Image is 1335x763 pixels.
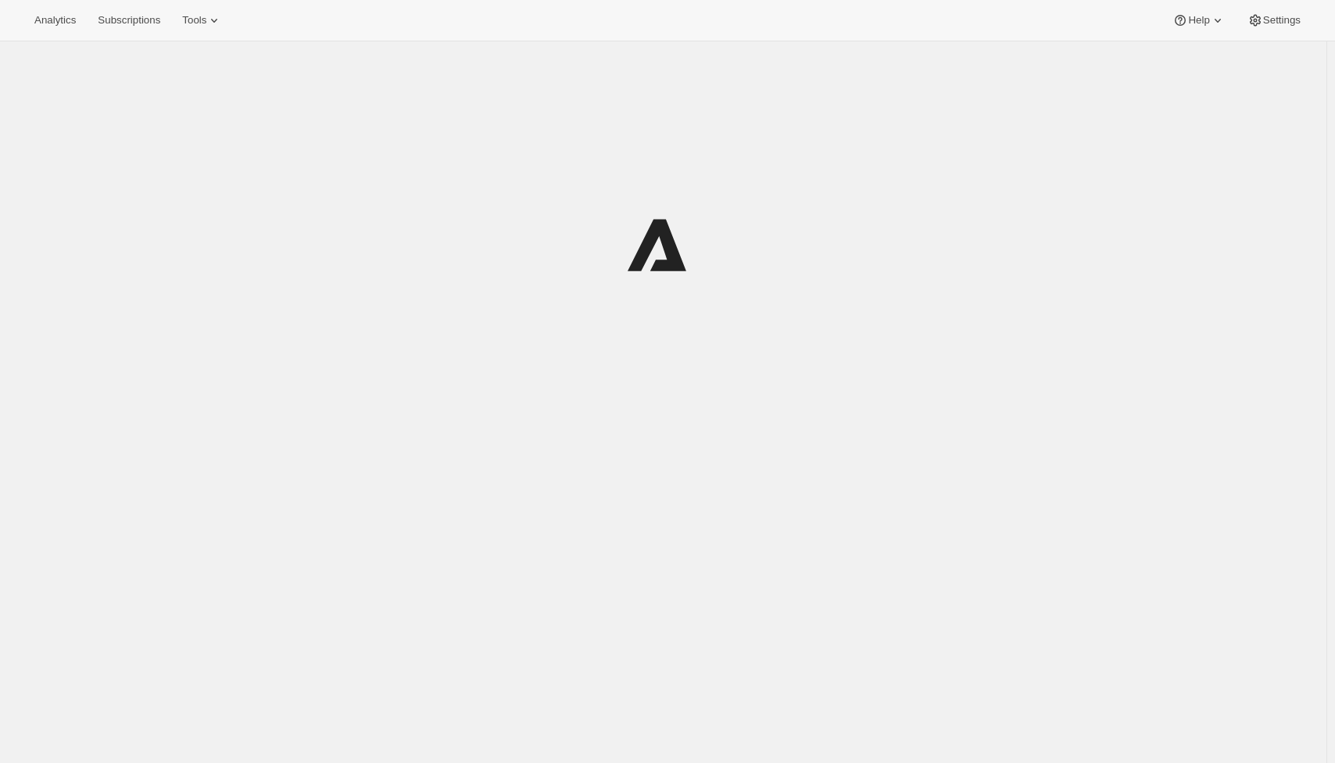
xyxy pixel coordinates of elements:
button: Subscriptions [88,9,170,31]
span: Analytics [34,14,76,27]
span: Tools [182,14,206,27]
button: Help [1163,9,1234,31]
span: Subscriptions [98,14,160,27]
button: Settings [1238,9,1310,31]
span: Settings [1263,14,1301,27]
button: Tools [173,9,231,31]
span: Help [1188,14,1209,27]
button: Analytics [25,9,85,31]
